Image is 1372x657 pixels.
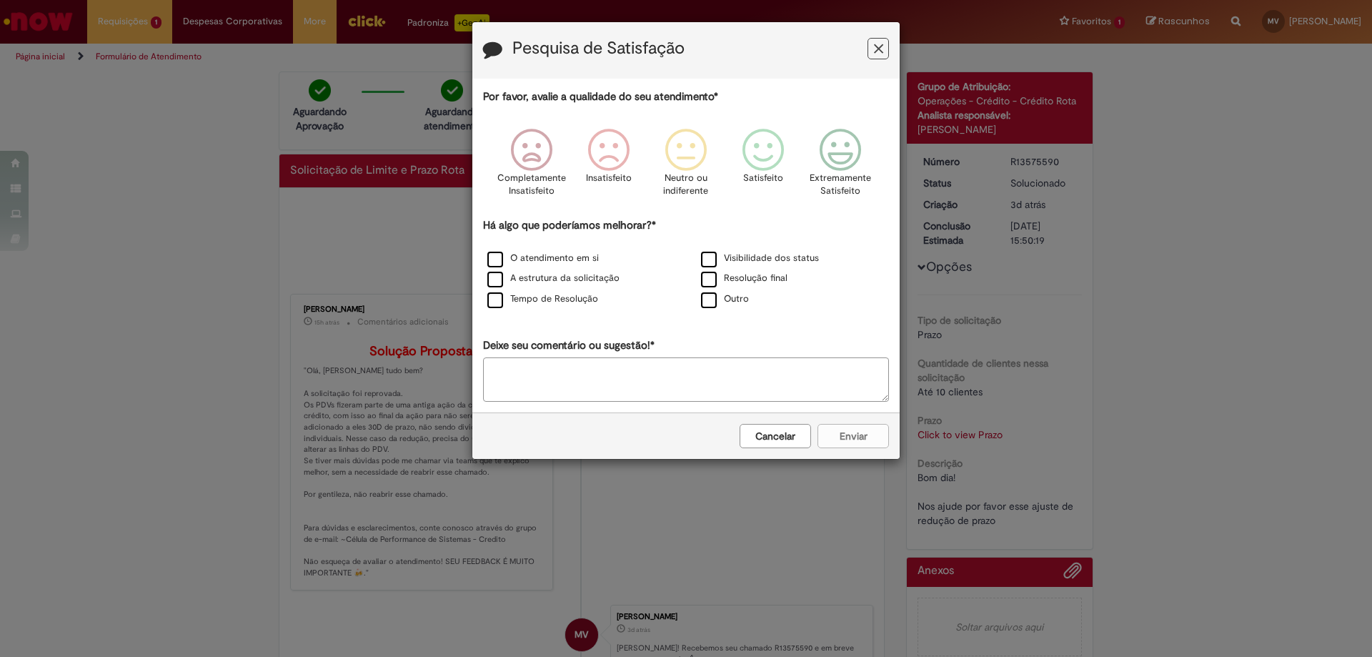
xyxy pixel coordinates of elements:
label: Outro [701,292,749,306]
label: Por favor, avalie a qualidade do seu atendimento* [483,89,718,104]
label: Visibilidade dos status [701,252,819,265]
p: Extremamente Satisfeito [810,172,871,198]
div: Há algo que poderíamos melhorar?* [483,218,889,310]
p: Satisfeito [743,172,783,185]
label: A estrutura da solicitação [487,272,620,285]
div: Completamente Insatisfeito [494,118,567,216]
label: Pesquisa de Satisfação [512,39,685,58]
div: Satisfeito [727,118,800,216]
label: O atendimento em si [487,252,599,265]
label: Tempo de Resolução [487,292,598,306]
div: Extremamente Satisfeito [804,118,877,216]
div: Insatisfeito [572,118,645,216]
button: Cancelar [740,424,811,448]
div: Neutro ou indiferente [650,118,722,216]
p: Completamente Insatisfeito [497,172,566,198]
p: Neutro ou indiferente [660,172,712,198]
label: Deixe seu comentário ou sugestão!* [483,338,655,353]
label: Resolução final [701,272,787,285]
p: Insatisfeito [586,172,632,185]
